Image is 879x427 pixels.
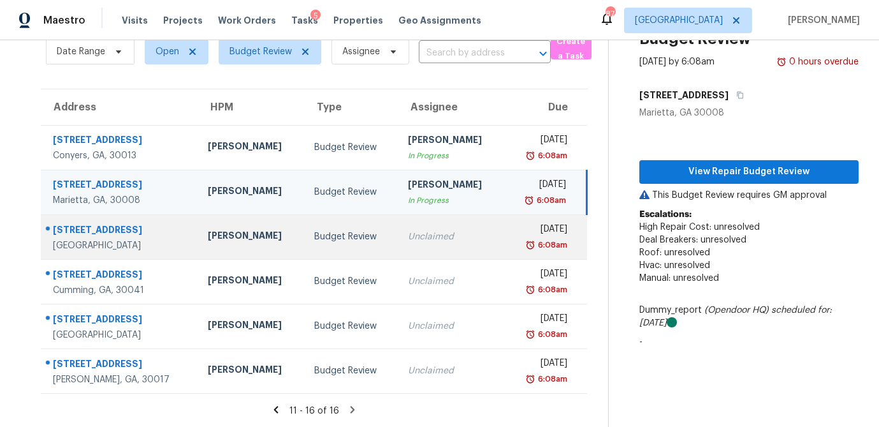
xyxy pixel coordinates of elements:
h5: [STREET_ADDRESS] [639,89,729,101]
div: Budget Review [314,186,388,199]
span: Date Range [57,45,105,58]
p: - [639,336,859,348]
div: 5 [310,10,321,22]
div: Unclaimed [408,364,494,377]
img: Overdue Alarm Icon [524,194,534,207]
div: [DATE] [515,312,567,328]
button: Copy Address [729,84,746,107]
span: Tasks [291,16,318,25]
span: Maestro [43,14,85,27]
i: scheduled for: [DATE] [639,306,832,327]
div: [DATE] [515,223,567,239]
th: Type [304,89,398,125]
span: Open [156,45,179,58]
div: [GEOGRAPHIC_DATA] [53,329,187,341]
div: 6:08am [535,283,567,296]
div: Unclaimed [408,275,494,288]
img: Overdue Alarm Icon [776,56,787,68]
div: Budget Review [314,320,388,333]
div: Budget Review [314,364,388,377]
div: [DATE] [515,267,567,283]
div: Budget Review [314,275,388,288]
div: [DATE] [515,178,567,194]
span: Work Orders [218,14,276,27]
div: Budget Review [314,230,388,243]
div: 6:08am [534,194,566,207]
b: Escalations: [639,210,692,219]
span: Properties [333,14,383,27]
div: [PERSON_NAME] [208,363,294,379]
div: [STREET_ADDRESS] [53,268,187,284]
th: Due [505,89,587,125]
span: Projects [163,14,203,27]
img: Overdue Alarm Icon [525,149,535,162]
div: [PERSON_NAME] [208,184,294,200]
div: [DATE] [515,133,567,149]
span: 11 - 16 of 16 [289,407,339,416]
div: Conyers, GA, 30013 [53,149,187,162]
div: 6:08am [535,328,567,341]
div: Marietta, GA, 30008 [53,194,187,207]
div: Budget Review [314,141,388,154]
span: Manual: unresolved [639,274,719,283]
div: Marietta, GA 30008 [639,107,859,119]
div: In Progress [408,194,494,207]
span: Roof: unresolved [639,248,710,257]
span: Hvac: unresolved [639,261,710,270]
p: This Budget Review requires GM approval [639,189,859,202]
div: [PERSON_NAME] [208,140,294,156]
div: [PERSON_NAME] [208,274,294,290]
span: Budget Review [229,45,292,58]
div: Unclaimed [408,230,494,243]
h2: Budget Review [639,33,751,45]
div: [STREET_ADDRESS] [53,133,187,149]
img: Overdue Alarm Icon [525,283,535,296]
div: [DATE] [515,357,567,373]
button: Create a Task [551,38,592,59]
th: Assignee [398,89,504,125]
span: [GEOGRAPHIC_DATA] [635,14,723,27]
div: 6:08am [535,149,567,162]
span: High Repair Cost: unresolved [639,223,760,232]
button: View Repair Budget Review [639,160,859,184]
div: [PERSON_NAME] [408,133,494,149]
div: [STREET_ADDRESS] [53,313,187,329]
div: Dummy_report [639,304,859,329]
div: Cumming, GA, 30041 [53,284,187,297]
th: HPM [198,89,304,125]
div: [PERSON_NAME], GA, 30017 [53,373,187,386]
th: Address [41,89,198,125]
div: Unclaimed [408,320,494,333]
input: Search by address [419,43,515,63]
img: Overdue Alarm Icon [525,373,535,386]
img: Overdue Alarm Icon [525,239,535,251]
span: View Repair Budget Review [650,164,848,180]
div: [GEOGRAPHIC_DATA] [53,239,187,252]
div: [STREET_ADDRESS] [53,223,187,239]
div: 6:08am [535,373,567,386]
div: 6:08am [535,239,567,251]
div: In Progress [408,149,494,162]
div: [PERSON_NAME] [208,318,294,334]
span: Deal Breakers: unresolved [639,236,746,244]
div: [PERSON_NAME] [208,229,294,245]
img: Overdue Alarm Icon [525,328,535,341]
span: Assignee [342,45,380,58]
div: [PERSON_NAME] [408,178,494,194]
div: [STREET_ADDRESS] [53,357,187,373]
button: Open [534,45,552,63]
span: Geo Assignments [398,14,481,27]
span: Visits [122,14,148,27]
div: 0 hours overdue [787,56,859,68]
div: 87 [606,8,614,20]
span: Create a Task [557,34,585,64]
div: [STREET_ADDRESS] [53,178,187,194]
div: [DATE] by 6:08am [639,56,715,68]
i: (Opendoor HQ) [704,306,769,315]
span: [PERSON_NAME] [783,14,860,27]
